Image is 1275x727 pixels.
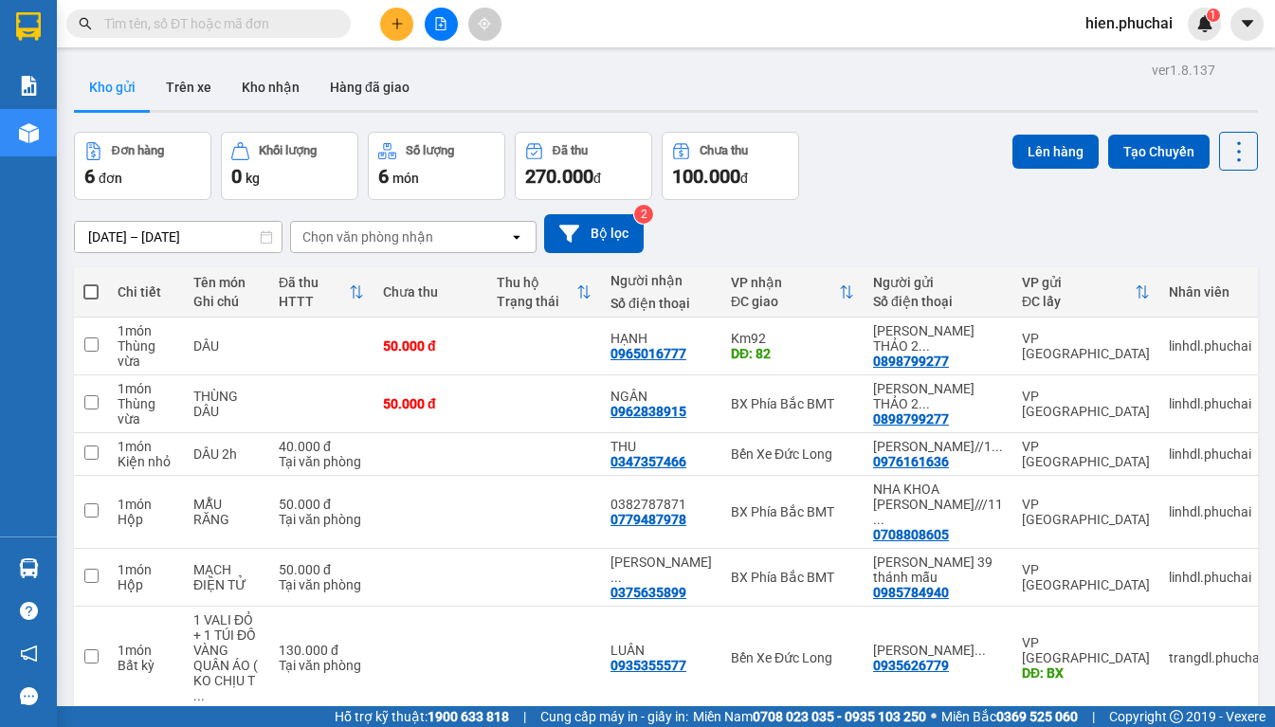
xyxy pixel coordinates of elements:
[523,706,526,727] span: |
[1108,135,1210,169] button: Tạo Chuyến
[873,585,949,600] div: 0985784940
[515,132,652,200] button: Đã thu270.000đ
[487,267,601,318] th: Toggle SortBy
[610,439,712,454] div: THU
[227,64,315,110] button: Kho nhận
[1210,9,1216,22] span: 1
[1169,338,1263,354] div: linhdl.phuchai
[315,64,425,110] button: Hàng đã giao
[193,497,260,527] div: MẪU RĂNG
[1152,60,1215,81] div: ver 1.8.137
[731,275,839,290] div: VP nhận
[873,323,1003,354] div: NGUYỄN THỊ BÍCH THẢO 21 CAO THẮNG
[1070,11,1188,35] span: hien.phuchai
[1169,504,1263,519] div: linhdl.phuchai
[731,570,854,585] div: BX Phía Bắc BMT
[434,17,447,30] span: file-add
[380,8,413,41] button: plus
[610,346,686,361] div: 0965016777
[269,267,373,318] th: Toggle SortBy
[873,658,949,673] div: 0935626779
[610,512,686,527] div: 0779487978
[279,658,364,673] div: Tại văn phòng
[873,411,949,427] div: 0898799277
[118,577,174,592] div: Hộp
[193,294,260,309] div: Ghi chú
[118,512,174,527] div: Hộp
[610,273,712,288] div: Người nhận
[731,446,854,462] div: Bến Xe Đức Long
[610,570,622,585] span: ...
[335,706,509,727] span: Hỗ trợ kỹ thuật:
[740,171,748,186] span: đ
[259,144,317,157] div: Khối lượng
[1169,446,1263,462] div: linhdl.phuchai
[919,338,930,354] span: ...
[873,527,949,542] div: 0708808605
[873,354,949,369] div: 0898799277
[1170,710,1183,723] span: copyright
[193,688,205,703] span: ...
[118,497,174,512] div: 1 món
[19,558,39,578] img: warehouse-icon
[279,577,364,592] div: Tại văn phòng
[941,706,1078,727] span: Miền Bắc
[731,294,839,309] div: ĐC giao
[478,17,491,30] span: aim
[1022,389,1150,419] div: VP [GEOGRAPHIC_DATA]
[118,454,174,469] div: Kiện nhỏ
[19,123,39,143] img: warehouse-icon
[497,294,576,309] div: Trạng thái
[662,132,799,200] button: Chưa thu100.000đ
[383,396,478,411] div: 50.000 đ
[610,389,712,404] div: NGÂN
[509,229,524,245] svg: open
[118,439,174,454] div: 1 món
[873,294,1003,309] div: Số điện thoại
[193,612,260,658] div: 1 VALI ĐỎ + 1 TÚI ĐỒ VÀNG
[279,454,364,469] div: Tại văn phòng
[873,512,884,527] span: ...
[425,8,458,41] button: file-add
[610,296,712,311] div: Số điện thoại
[974,643,986,658] span: ...
[873,439,1003,454] div: NGUYỄN HỮU LÊ VŨ//1 PHƯỚC THÀNH
[731,346,854,361] div: DĐ: 82
[996,709,1078,724] strong: 0369 525 060
[391,17,404,30] span: plus
[1022,331,1150,361] div: VP [GEOGRAPHIC_DATA]
[731,396,854,411] div: BX Phía Bắc BMT
[610,643,712,658] div: LUÂN
[610,658,686,673] div: 0935355577
[378,165,389,188] span: 6
[118,284,174,300] div: Chi tiết
[279,497,364,512] div: 50.000 đ
[383,338,478,354] div: 50.000 đ
[1022,439,1150,469] div: VP [GEOGRAPHIC_DATA]
[634,205,653,224] sup: 2
[672,165,740,188] span: 100.000
[193,658,260,703] div: QUẦN ÁO ( KO CHỊU TN HÀNG )
[1022,562,1150,592] div: VP [GEOGRAPHIC_DATA]
[193,446,260,462] div: DÂU 2h
[246,171,260,186] span: kg
[593,171,601,186] span: đ
[118,323,174,338] div: 1 món
[75,222,282,252] input: Select a date range.
[193,562,260,592] div: MẠCH ĐIỆN TỬ
[497,275,576,290] div: Thu hộ
[368,132,505,200] button: Số lượng6món
[19,76,39,96] img: solution-icon
[118,338,174,369] div: Thùng vừa
[112,144,164,157] div: Đơn hàng
[1022,497,1150,527] div: VP [GEOGRAPHIC_DATA]
[1022,275,1135,290] div: VP gửi
[1022,294,1135,309] div: ĐC lấy
[873,275,1003,290] div: Người gửi
[74,132,211,200] button: Đơn hàng6đơn
[118,396,174,427] div: Thùng vừa
[279,512,364,527] div: Tại văn phòng
[279,275,349,290] div: Đã thu
[919,396,930,411] span: ...
[74,64,151,110] button: Kho gửi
